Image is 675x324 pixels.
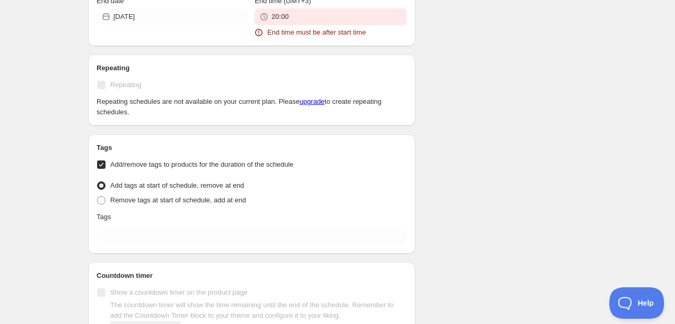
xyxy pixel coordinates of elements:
[110,300,407,321] p: The countdown timer will show the time remaining until the end of the schedule. Remember to add t...
[267,27,366,38] span: End time must be after start time
[97,63,407,73] h2: Repeating
[300,98,325,105] a: upgrade
[97,271,407,281] h2: Countdown timer
[110,181,244,189] span: Add tags at start of schedule, remove at end
[609,287,665,319] iframe: Help Scout Beacon - Open
[97,96,407,117] p: Repeating schedules are not available on your current plan. Please to create repeating schedules.
[110,160,293,168] span: Add/remove tags to products for the duration of the schedule
[110,196,246,204] span: Remove tags at start of schedule, add at end
[110,288,248,296] span: Show a countdown timer on the product page
[97,143,407,153] h2: Tags
[110,81,141,89] span: Repeating
[97,212,111,222] p: Tags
